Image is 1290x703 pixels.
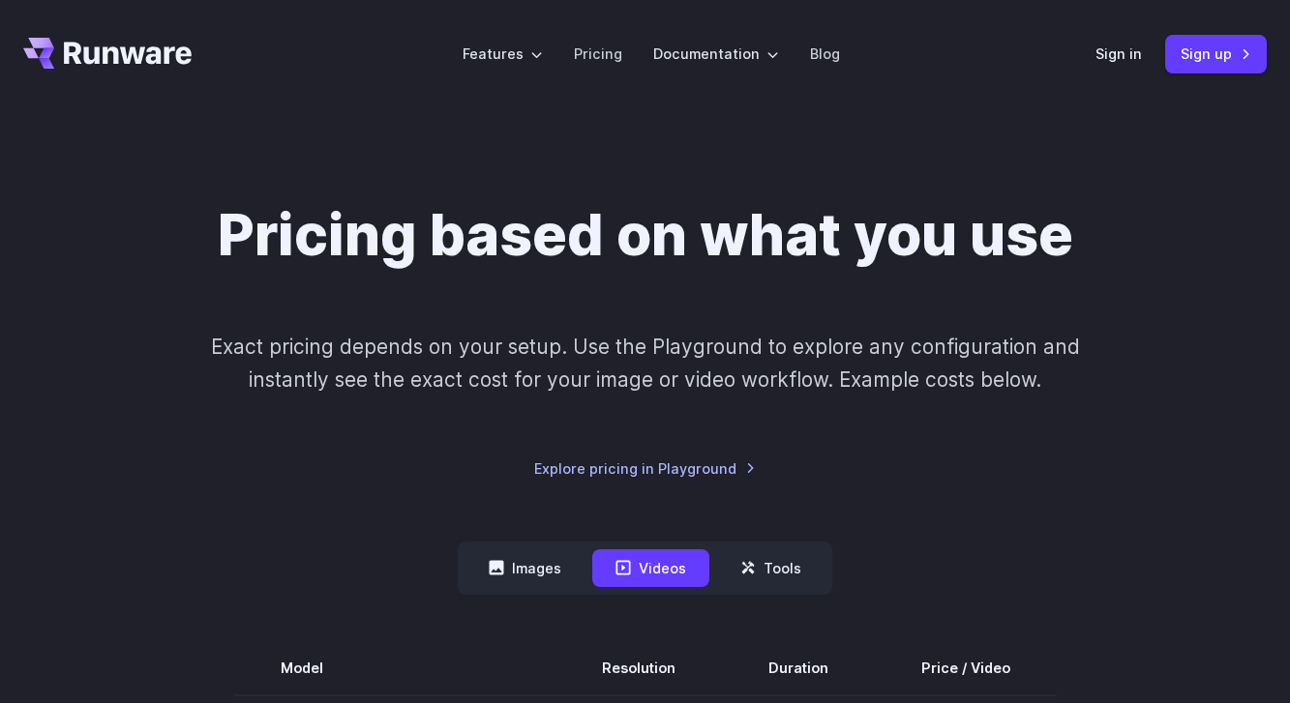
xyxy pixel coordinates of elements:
[465,549,585,587] button: Images
[234,641,555,695] th: Model
[875,641,1057,695] th: Price / Video
[810,43,840,65] a: Blog
[717,549,825,587] button: Tools
[210,331,1081,395] p: Exact pricing depends on your setup. Use the Playground to explore any configuration and instantl...
[1165,35,1267,73] a: Sign up
[574,43,622,65] a: Pricing
[1095,43,1142,65] a: Sign in
[218,201,1073,269] h1: Pricing based on what you use
[653,43,779,65] label: Documentation
[23,38,192,69] a: Go to /
[592,549,709,587] button: Videos
[722,641,875,695] th: Duration
[534,457,756,480] a: Explore pricing in Playground
[463,43,543,65] label: Features
[555,641,722,695] th: Resolution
